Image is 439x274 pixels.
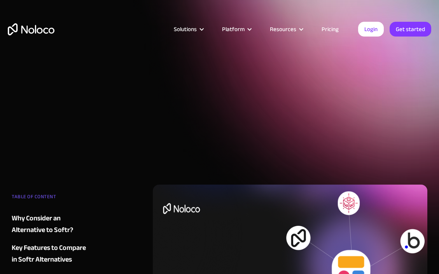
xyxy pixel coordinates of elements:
div: Resources [260,24,312,34]
div: Resources [270,24,296,34]
div: Platform [212,24,260,34]
div: Solutions [174,24,197,34]
a: Get started [390,22,431,37]
a: Key Features to Compare in Softr Alternatives [12,242,91,265]
div: Solutions [164,24,212,34]
a: Pricing [312,24,348,34]
a: Why Consider an Alternative to Softr? [12,213,91,236]
div: Platform [222,24,245,34]
a: Login [358,22,384,37]
a: home [8,23,54,35]
div: TABLE OF CONTENT [12,191,91,206]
